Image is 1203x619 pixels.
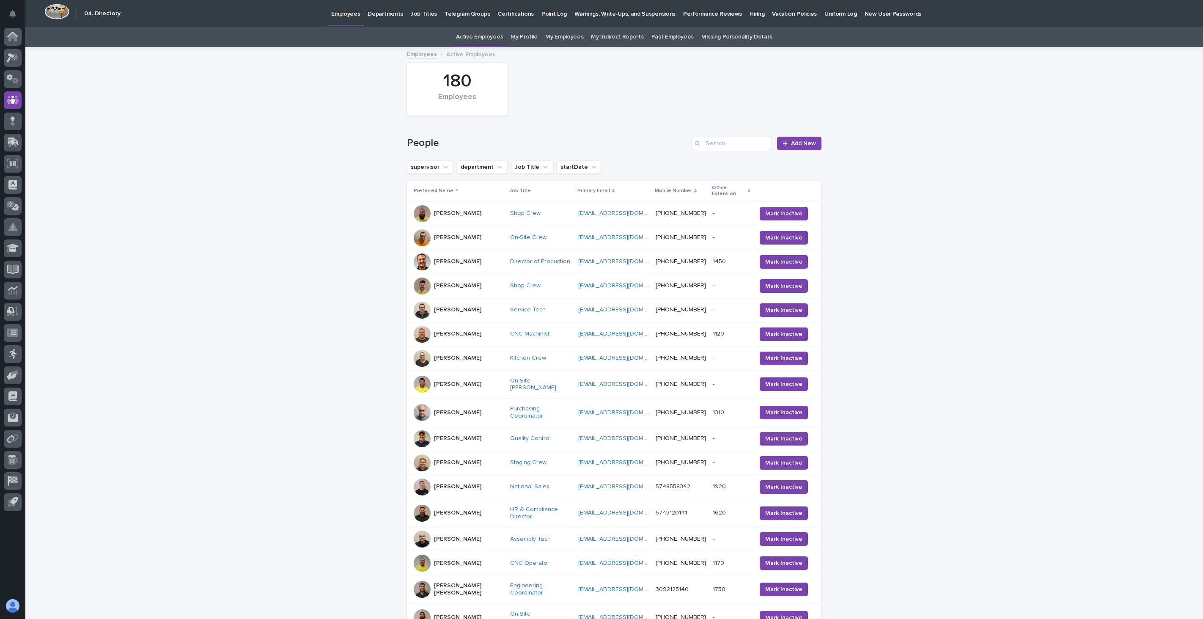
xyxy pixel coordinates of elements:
a: [EMAIL_ADDRESS][DOMAIN_NAME] [578,331,674,337]
a: [PHONE_NUMBER] [656,234,706,240]
button: Mark Inactive [760,506,808,520]
a: On-Site [PERSON_NAME] [510,377,571,392]
tr: [PERSON_NAME]Purchasing Coordinator [EMAIL_ADDRESS][DOMAIN_NAME] [PHONE_NUMBER]13101310 Mark Inac... [407,399,821,427]
p: [PERSON_NAME] [434,210,481,217]
tr: [PERSON_NAME]Director of Production [EMAIL_ADDRESS][DOMAIN_NAME] [PHONE_NUMBER]14501450 Mark Inac... [407,250,821,274]
p: [PERSON_NAME] [434,435,481,442]
p: 1750 [713,584,727,593]
span: Mark Inactive [765,483,802,491]
p: - [713,457,716,466]
span: Mark Inactive [765,354,802,363]
span: Mark Inactive [765,559,802,567]
a: [EMAIL_ADDRESS][DOMAIN_NAME] [578,381,674,387]
a: Missing Personality Details [701,27,772,47]
button: supervisor [407,160,453,174]
button: Job Title [511,160,553,174]
a: [EMAIL_ADDRESS][DOMAIN_NAME] [578,210,674,216]
p: Job Title [509,186,531,195]
button: users-avatar [4,597,22,615]
a: Kitchen Crew [510,355,546,362]
p: Mobile Number [655,186,692,195]
button: Mark Inactive [760,480,808,494]
a: [PHONE_NUMBER] [656,536,706,542]
button: Mark Inactive [760,279,808,293]
a: [EMAIL_ADDRESS][DOMAIN_NAME] [578,510,674,516]
p: 1920 [713,481,728,490]
span: Mark Inactive [765,585,802,594]
a: [EMAIL_ADDRESS][DOMAIN_NAME] [578,484,674,490]
a: Shop Crew [510,210,541,217]
a: [PHONE_NUMBER] [656,560,706,566]
a: [PHONE_NUMBER] [656,459,706,465]
p: 1120 [713,329,726,338]
a: Quality Control [510,435,551,442]
p: [PERSON_NAME] [434,483,481,490]
span: Mark Inactive [765,209,802,218]
button: Mark Inactive [760,352,808,365]
h1: People [407,137,688,149]
button: Mark Inactive [760,327,808,341]
span: Mark Inactive [765,435,802,443]
a: Engineering Coordinator [510,582,571,597]
span: Mark Inactive [765,535,802,543]
span: Mark Inactive [765,330,802,338]
button: department [457,160,508,174]
button: Mark Inactive [760,303,808,317]
a: 5743120141 [656,510,687,516]
p: [PERSON_NAME] [434,282,481,289]
tr: [PERSON_NAME]Shop Crew [EMAIL_ADDRESS][DOMAIN_NAME] [PHONE_NUMBER]-- Mark Inactive [407,274,821,298]
a: [PHONE_NUMBER] [656,331,706,337]
tr: [PERSON_NAME]CNC Machinist [EMAIL_ADDRESS][DOMAIN_NAME] [PHONE_NUMBER]11201120 Mark Inactive [407,322,821,346]
a: [EMAIL_ADDRESS][DOMAIN_NAME] [578,259,674,264]
p: Primary Email [577,186,610,195]
a: [EMAIL_ADDRESS][DOMAIN_NAME] [578,234,674,240]
p: 1310 [713,407,726,416]
a: [EMAIL_ADDRESS][DOMAIN_NAME] [578,586,674,592]
a: My Employees [545,27,583,47]
button: Mark Inactive [760,583,808,596]
a: [EMAIL_ADDRESS][DOMAIN_NAME] [578,435,674,441]
p: [PERSON_NAME] [434,409,481,416]
a: Employees [407,49,437,58]
p: [PERSON_NAME] [PERSON_NAME] [434,582,503,597]
tr: [PERSON_NAME]On-Site Crew [EMAIL_ADDRESS][DOMAIN_NAME] [PHONE_NUMBER]-- Mark Inactive [407,226,821,250]
a: My Profile [511,27,538,47]
tr: [PERSON_NAME]HR & Compliance Director [EMAIL_ADDRESS][DOMAIN_NAME] 574312014116201620 Mark Inactive [407,499,821,527]
p: Office Extension [712,183,746,199]
p: 1170 [713,558,726,567]
span: Mark Inactive [765,306,802,314]
tr: [PERSON_NAME]Service Tech [EMAIL_ADDRESS][DOMAIN_NAME] [PHONE_NUMBER]-- Mark Inactive [407,298,821,322]
span: Mark Inactive [765,258,802,266]
a: Add New [777,137,821,150]
button: Mark Inactive [760,432,808,446]
a: HR & Compliance Director [510,506,571,520]
a: My Indirect Reports [591,27,643,47]
p: [PERSON_NAME] [434,381,481,388]
div: Notifications [11,10,22,24]
a: [PHONE_NUMBER] [656,435,706,441]
tr: [PERSON_NAME] [PERSON_NAME]Engineering Coordinator [EMAIL_ADDRESS][DOMAIN_NAME] 30921251401750175... [407,575,821,604]
a: 5748558342 [656,484,690,490]
span: Mark Inactive [765,509,802,517]
tr: [PERSON_NAME]Assembly Tech [EMAIL_ADDRESS][DOMAIN_NAME] [PHONE_NUMBER]-- Mark Inactive [407,527,821,551]
p: [PERSON_NAME] [434,509,481,517]
a: Assembly Tech [510,536,551,543]
a: [PHONE_NUMBER] [656,307,706,313]
button: Mark Inactive [760,556,808,570]
p: - [713,208,716,217]
tr: [PERSON_NAME]National Sales [EMAIL_ADDRESS][DOMAIN_NAME] 574855834219201920 Mark Inactive [407,475,821,499]
p: [PERSON_NAME] [434,258,481,265]
button: Mark Inactive [760,255,808,269]
a: [EMAIL_ADDRESS][DOMAIN_NAME] [578,536,674,542]
h2: 04. Directory [84,10,121,17]
span: Mark Inactive [765,282,802,290]
p: [PERSON_NAME] [434,355,481,362]
button: Mark Inactive [760,231,808,245]
tr: [PERSON_NAME]Quality Control [EMAIL_ADDRESS][DOMAIN_NAME] [PHONE_NUMBER]-- Mark Inactive [407,426,821,451]
span: Add New [791,140,816,146]
p: [PERSON_NAME] [434,560,481,567]
p: - [713,433,716,442]
a: 3092125140 [656,586,689,592]
img: Workspace Logo [44,4,69,19]
a: [EMAIL_ADDRESS][DOMAIN_NAME] [578,410,674,415]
